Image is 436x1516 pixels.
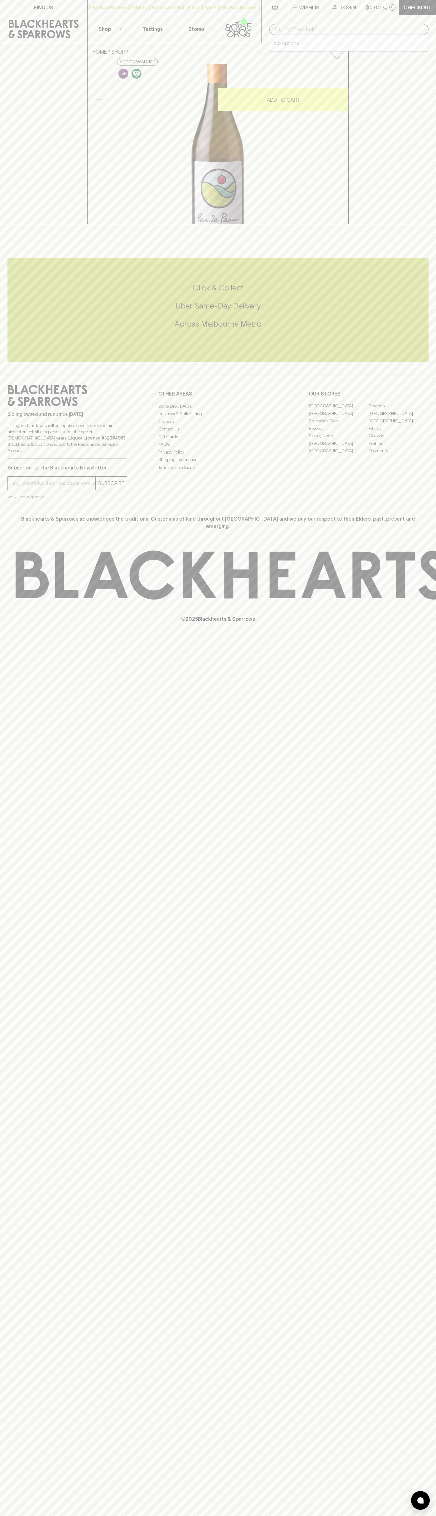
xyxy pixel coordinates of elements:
a: Business & Bulk Gifting [158,410,278,418]
p: Wishlist [299,4,323,11]
a: HOME [93,49,107,55]
a: Braddon [369,402,429,410]
a: [GEOGRAPHIC_DATA] [309,440,369,447]
p: ADD TO CART [267,96,300,104]
a: Fitzroy North [309,432,369,440]
p: OUR STORES [309,390,429,397]
p: It is against the law to sell or supply alcohol to, or to obtain alcohol on behalf of a person un... [7,422,127,454]
a: Privacy Policy [158,448,278,456]
a: Prahran [369,440,429,447]
p: $0.00 [366,4,381,11]
img: Lo-Fi [118,69,128,79]
p: Stores [188,25,204,33]
a: Thornbury [369,447,429,455]
p: Checkout [404,4,432,11]
p: Tastings [143,25,163,33]
button: SUBSCRIBE [96,477,127,490]
a: Tastings [131,15,175,43]
a: Terms & Conditions [158,464,278,471]
p: Shop [98,25,111,33]
a: [GEOGRAPHIC_DATA] [369,417,429,425]
a: Careers [158,418,278,425]
a: Made without the use of any animal products. [130,67,143,80]
p: OTHER AREAS [158,390,278,397]
a: Stores [175,15,218,43]
a: Contact Us [158,425,278,433]
p: Blackhearts & Sparrows acknowledges the traditional Custodians of land throughout [GEOGRAPHIC_DAT... [12,515,424,530]
input: e.g. jane@blackheartsandsparrows.com.au [12,478,95,488]
a: Elwood [309,425,369,432]
strong: Liquor License #32064953 [68,435,126,440]
a: Brunswick West [309,417,369,425]
img: Vegan [132,69,141,79]
h5: Click & Collect [7,283,429,293]
p: FIND US [34,4,53,11]
a: Some may call it natural, others minimum intervention, either way, it’s hands off & maybe even a ... [117,67,130,80]
button: Add to wishlist [117,58,158,66]
a: Gift Cards [158,433,278,440]
button: Add to wishlist [328,46,346,61]
h5: Uber Same-Day Delivery [7,301,429,311]
button: Shop [88,15,131,43]
input: Try "Pinot noir" [284,24,424,34]
a: Shipping Information [158,456,278,464]
p: Sibling owned and run since [DATE] [7,411,127,417]
p: Login [341,4,356,11]
h5: Across Melbourne Metro [7,319,429,329]
a: Fitzroy [369,425,429,432]
a: [GEOGRAPHIC_DATA] [309,447,369,455]
p: 0 [391,6,394,9]
p: Subscribe to The Blackhearts Newsletter [7,464,127,471]
a: FAQ's [158,441,278,448]
a: [GEOGRAPHIC_DATA] [369,410,429,417]
div: No options [269,35,429,51]
div: Call to action block [7,258,429,362]
p: SUBSCRIBE [98,479,124,487]
a: Bottle Drop FAQ's [158,402,278,410]
button: ADD TO CART [218,88,348,111]
img: bubble-icon [417,1497,424,1504]
p: We will never spam you [7,494,127,500]
a: SHOP [112,49,125,55]
a: [GEOGRAPHIC_DATA] [309,410,369,417]
a: [GEOGRAPHIC_DATA] [309,402,369,410]
a: Geelong [369,432,429,440]
img: 41197.png [88,64,348,224]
